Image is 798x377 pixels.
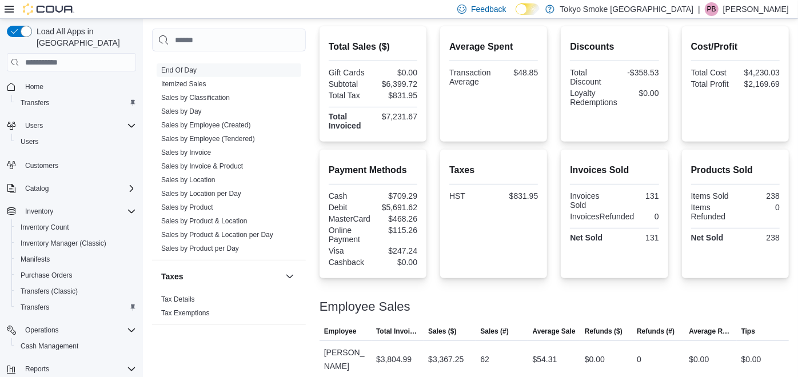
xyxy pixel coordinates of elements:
div: $247.24 [375,246,417,255]
div: 238 [737,191,780,200]
a: Sales by Product [161,203,213,211]
span: Sales by Product & Location per Day [161,230,273,239]
span: Inventory Count [21,223,69,232]
span: Purchase Orders [21,271,73,280]
h2: Cost/Profit [691,40,780,54]
button: Manifests [11,251,141,267]
div: Invoices Sold [570,191,612,210]
span: Catalog [25,184,49,193]
span: Sales by Product [161,203,213,212]
span: Inventory [25,207,53,216]
div: HST [449,191,492,200]
a: Transfers [16,300,54,314]
div: Subtotal [329,79,371,89]
span: Sales by Location per Day [161,189,241,198]
span: Load All Apps in [GEOGRAPHIC_DATA] [32,26,136,49]
span: Total Invoiced [376,327,419,336]
button: Home [2,78,141,95]
span: Sales by Invoice & Product [161,162,243,171]
div: 0 [737,203,780,212]
span: Itemized Sales [161,79,206,89]
input: Dark Mode [516,3,540,15]
span: Tax Exemptions [161,308,210,318]
a: Sales by Product & Location [161,217,248,225]
button: Inventory Manager (Classic) [11,235,141,251]
button: Users [2,118,141,134]
div: $4,230.03 [737,68,780,77]
div: Sales [152,63,306,260]
button: Users [21,119,47,133]
span: Tips [741,327,755,336]
div: Online Payment [329,226,371,244]
button: Transfers (Classic) [11,283,141,299]
div: $831.95 [375,91,417,100]
button: Inventory Count [11,219,141,235]
span: Sales by Day [161,107,202,116]
span: Sales by Product per Day [161,244,239,253]
a: Cash Management [16,339,83,353]
a: Sales by Product & Location per Day [161,231,273,239]
h2: Total Sales ($) [329,40,417,54]
span: Inventory [21,204,136,218]
span: Reports [25,364,49,374]
span: End Of Day [161,66,197,75]
h2: Products Sold [691,163,780,177]
a: Purchase Orders [16,268,77,282]
button: Cash Management [11,338,141,354]
span: Reports [21,362,136,376]
div: MasterCard [329,214,371,223]
div: 62 [480,352,489,366]
h2: Invoices Sold [570,163,659,177]
span: Operations [21,323,136,337]
div: Total Tax [329,91,371,100]
span: Sales by Classification [161,93,230,102]
button: Taxes [161,271,281,282]
div: $7,231.67 [375,112,417,121]
div: $115.26 [375,226,417,235]
span: Sales by Employee (Tendered) [161,134,255,143]
span: Average Refund [689,327,732,336]
span: Users [16,135,136,149]
span: Transfers [16,96,136,110]
span: Transfers [21,98,49,107]
span: Customers [21,158,136,172]
strong: Net Sold [691,233,724,242]
div: 0 [639,212,659,221]
div: $3,804.99 [376,352,412,366]
a: Itemized Sales [161,80,206,88]
a: Sales by Employee (Tendered) [161,135,255,143]
a: End Of Day [161,66,197,74]
h2: Discounts [570,40,659,54]
div: Loyalty Redemptions [570,89,617,107]
span: Cash Management [16,339,136,353]
a: Sales by Employee (Created) [161,121,251,129]
span: Users [21,119,136,133]
div: $0.00 [375,68,417,77]
div: 238 [737,233,780,242]
button: Catalog [21,182,53,195]
a: Sales by Invoice & Product [161,162,243,170]
div: $0.00 [375,258,417,267]
span: Refunds (#) [637,327,675,336]
div: Items Refunded [691,203,733,221]
button: Operations [21,323,63,337]
a: Home [21,80,48,94]
a: Tax Exemptions [161,309,210,317]
span: Transfers (Classic) [16,284,136,298]
span: Inventory Manager (Classic) [16,236,136,250]
span: Average Sale [533,327,576,336]
a: Sales by Location per Day [161,190,241,198]
a: Inventory Manager (Classic) [16,236,111,250]
div: Taxes [152,292,306,324]
div: Transaction Average [449,68,492,86]
button: Taxes [283,270,297,283]
span: Transfers [16,300,136,314]
span: Transfers (Classic) [21,287,78,296]
span: Home [25,82,43,91]
div: $468.26 [375,214,417,223]
span: Inventory Manager (Classic) [21,239,106,248]
span: Sales (#) [480,327,508,336]
span: Users [21,137,38,146]
a: Sales by Location [161,176,216,184]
